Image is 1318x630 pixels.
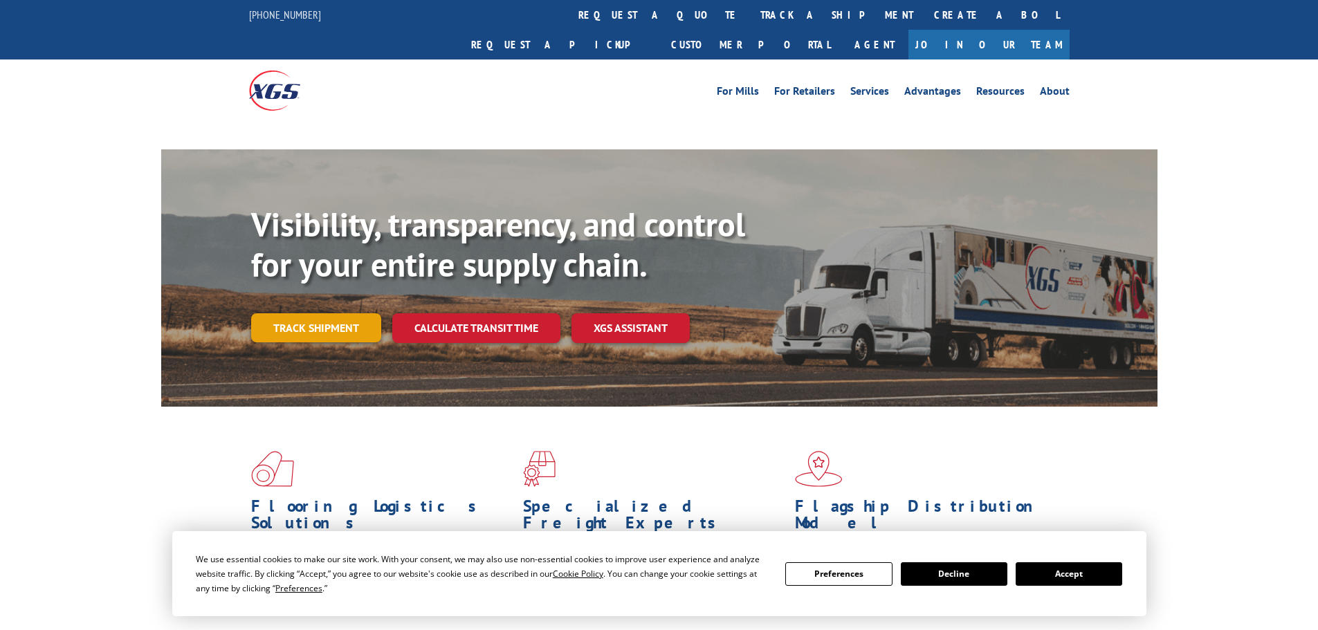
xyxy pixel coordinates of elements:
[908,30,1070,59] a: Join Our Team
[172,531,1146,616] div: Cookie Consent Prompt
[196,552,769,595] div: We use essential cookies to make our site work. With your consent, we may also use non-essential ...
[523,451,556,487] img: xgs-icon-focused-on-flooring-red
[850,86,889,101] a: Services
[251,313,381,342] a: Track shipment
[841,30,908,59] a: Agent
[795,451,843,487] img: xgs-icon-flagship-distribution-model-red
[904,86,961,101] a: Advantages
[976,86,1025,101] a: Resources
[523,498,785,538] h1: Specialized Freight Experts
[795,498,1056,538] h1: Flagship Distribution Model
[251,498,513,538] h1: Flooring Logistics Solutions
[774,86,835,101] a: For Retailers
[461,30,661,59] a: Request a pickup
[251,203,745,286] b: Visibility, transparency, and control for your entire supply chain.
[392,313,560,343] a: Calculate transit time
[901,562,1007,586] button: Decline
[1016,562,1122,586] button: Accept
[571,313,690,343] a: XGS ASSISTANT
[251,451,294,487] img: xgs-icon-total-supply-chain-intelligence-red
[785,562,892,586] button: Preferences
[553,568,603,580] span: Cookie Policy
[1040,86,1070,101] a: About
[661,30,841,59] a: Customer Portal
[275,582,322,594] span: Preferences
[717,86,759,101] a: For Mills
[249,8,321,21] a: [PHONE_NUMBER]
